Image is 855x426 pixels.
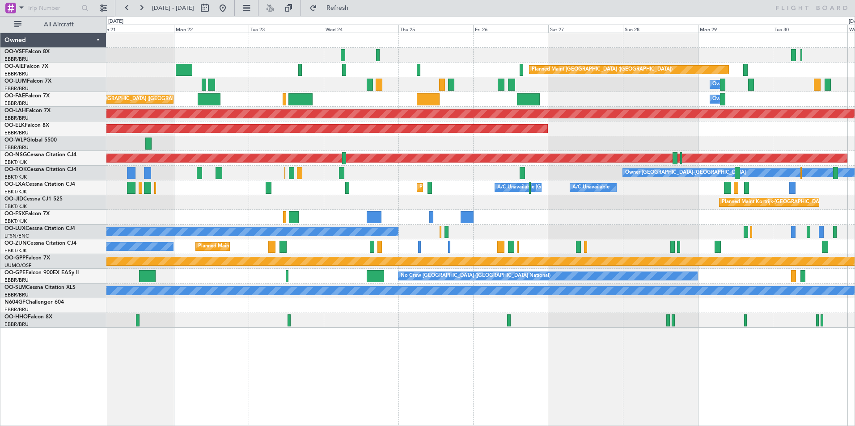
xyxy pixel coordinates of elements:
[4,79,51,84] a: OO-LUMFalcon 7X
[27,1,79,15] input: Trip Number
[4,314,52,320] a: OO-HHOFalcon 8X
[4,56,29,63] a: EBBR/BRU
[4,71,29,77] a: EBBR/BRU
[152,4,194,12] span: [DATE] - [DATE]
[198,240,302,253] div: Planned Maint Kortrijk-[GEOGRAPHIC_DATA]
[625,166,746,180] div: Owner [GEOGRAPHIC_DATA]-[GEOGRAPHIC_DATA]
[4,167,76,172] a: OO-ROKCessna Citation CJ4
[532,63,673,76] div: Planned Maint [GEOGRAPHIC_DATA] ([GEOGRAPHIC_DATA])
[99,25,174,33] div: Sun 21
[4,152,27,158] span: OO-NSG
[4,233,29,239] a: LFSN/ENC
[10,17,97,32] button: All Aircraft
[4,123,49,128] a: OO-ELKFalcon 8X
[4,64,24,69] span: OO-AIE
[473,25,548,33] div: Fri 26
[4,241,76,246] a: OO-ZUNCessna Citation CJ4
[4,226,25,231] span: OO-LUX
[4,277,29,284] a: EBBR/BRU
[4,300,64,305] a: N604GFChallenger 604
[4,108,26,113] span: OO-LAH
[4,93,50,99] a: OO-FAEFalcon 7X
[4,270,79,276] a: OO-GPEFalcon 900EX EASy II
[4,182,75,187] a: OO-LXACessna Citation CJ4
[4,144,29,151] a: EBBR/BRU
[4,174,27,180] a: EBKT/KJK
[773,25,847,33] div: Tue 30
[419,181,524,194] div: Planned Maint Kortrijk-[GEOGRAPHIC_DATA]
[623,25,698,33] div: Sun 28
[4,285,76,290] a: OO-SLMCessna Citation XLS
[722,196,826,209] div: Planned Maint Kortrijk-[GEOGRAPHIC_DATA]
[4,49,25,54] span: OO-VSF
[249,25,323,33] div: Tue 23
[4,211,50,217] a: OO-FSXFalcon 7X
[4,255,25,261] span: OO-GPP
[4,262,31,269] a: UUMO/OSF
[4,196,63,202] a: OO-JIDCessna CJ1 525
[4,159,27,166] a: EBKT/KJK
[319,5,356,11] span: Refresh
[4,203,27,210] a: EBKT/KJK
[4,182,25,187] span: OO-LXA
[4,167,27,172] span: OO-ROK
[572,181,610,194] div: A/C Unavailable
[4,152,76,158] a: OO-NSGCessna Citation CJ4
[4,226,75,231] a: OO-LUXCessna Citation CJ4
[4,314,28,320] span: OO-HHO
[4,255,50,261] a: OO-GPPFalcon 7X
[497,181,664,194] div: A/C Unavailable [GEOGRAPHIC_DATA] ([GEOGRAPHIC_DATA] National)
[698,25,773,33] div: Mon 29
[4,285,26,290] span: OO-SLM
[4,241,27,246] span: OO-ZUN
[712,78,773,91] div: Owner Melsbroek Air Base
[23,21,94,28] span: All Aircraft
[4,49,50,54] a: OO-VSFFalcon 8X
[305,1,359,15] button: Refresh
[4,218,27,225] a: EBKT/KJK
[4,138,26,143] span: OO-WLP
[4,247,27,254] a: EBKT/KJK
[4,300,25,305] span: N604GF
[324,25,398,33] div: Wed 24
[548,25,623,33] div: Sat 27
[4,85,29,92] a: EBBR/BRU
[4,270,25,276] span: OO-GPE
[108,18,123,25] div: [DATE]
[4,79,27,84] span: OO-LUM
[4,292,29,298] a: EBBR/BRU
[4,100,29,107] a: EBBR/BRU
[401,269,550,283] div: No Crew [GEOGRAPHIC_DATA] ([GEOGRAPHIC_DATA] National)
[4,108,51,113] a: OO-LAHFalcon 7X
[4,138,57,143] a: OO-WLPGlobal 5500
[4,188,27,195] a: EBKT/KJK
[61,92,223,106] div: Planned Maint [GEOGRAPHIC_DATA] ([GEOGRAPHIC_DATA] National)
[398,25,473,33] div: Thu 25
[712,92,773,106] div: Owner Melsbroek Air Base
[4,129,29,136] a: EBBR/BRU
[4,196,23,202] span: OO-JID
[4,306,29,313] a: EBBR/BRU
[4,321,29,328] a: EBBR/BRU
[174,25,249,33] div: Mon 22
[4,115,29,121] a: EBBR/BRU
[4,64,48,69] a: OO-AIEFalcon 7X
[4,93,25,99] span: OO-FAE
[4,123,25,128] span: OO-ELK
[4,211,25,217] span: OO-FSX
